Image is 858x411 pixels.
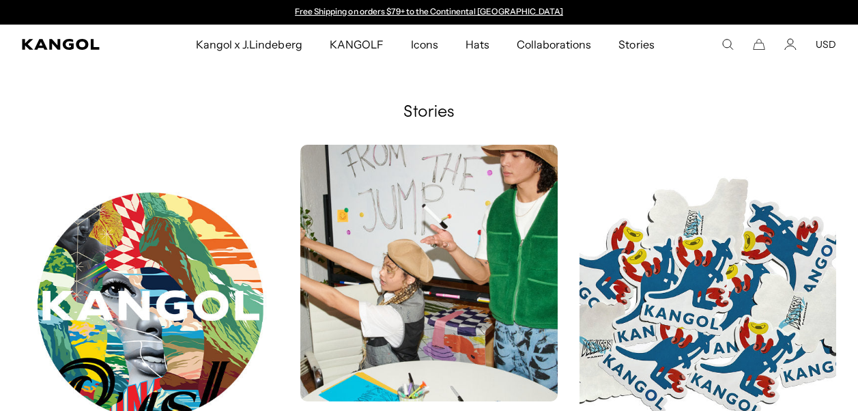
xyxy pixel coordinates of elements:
a: Icons [397,25,452,64]
span: KANGOLF [330,25,384,64]
a: Collaborations [503,25,605,64]
slideshow-component: Announcement bar [289,7,570,18]
button: USD [816,38,836,51]
span: Collaborations [517,25,591,64]
a: Stories [605,25,668,64]
img: Spring/Summer 2024 Presents Creative Reset [300,145,557,401]
a: Kangol x J.Lindeberg [182,25,316,64]
span: Kangol x J.Lindeberg [196,25,302,64]
summary: Search here [721,38,734,51]
a: KANGOLF [316,25,397,64]
a: Free Shipping on orders $79+ to the Continental [GEOGRAPHIC_DATA] [295,6,563,16]
a: Account [784,38,797,51]
button: Cart [753,38,765,51]
span: Stories [618,25,654,64]
div: Announcement [289,7,570,18]
a: Hats [452,25,503,64]
a: Kangol [22,39,129,50]
span: Icons [411,25,438,64]
div: 1 of 2 [289,7,570,18]
span: Hats [466,25,489,64]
